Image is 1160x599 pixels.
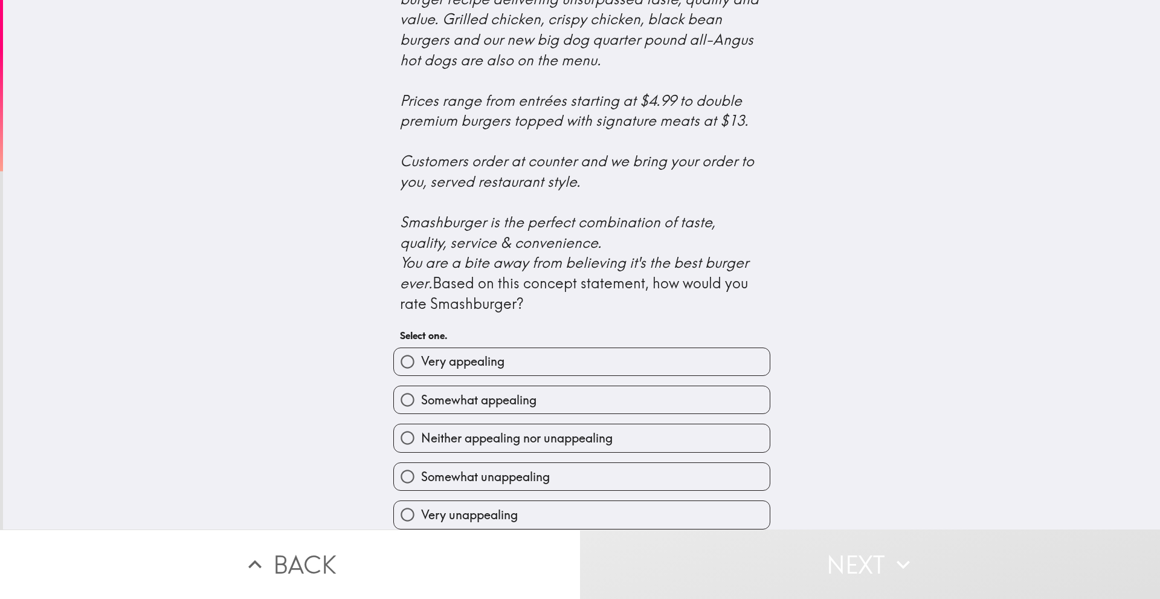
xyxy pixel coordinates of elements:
[421,353,504,370] span: Very appealing
[580,529,1160,599] button: Next
[394,386,770,413] button: Somewhat appealing
[421,507,518,523] span: Very unappealing
[394,348,770,375] button: Very appealing
[421,430,613,447] span: Neither appealing nor unappealing
[394,424,770,452] button: Neither appealing nor unappealing
[394,501,770,528] button: Very unappealing
[421,468,550,485] span: Somewhat unappealing
[400,329,764,342] h6: Select one.
[421,392,536,409] span: Somewhat appealing
[394,463,770,490] button: Somewhat unappealing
